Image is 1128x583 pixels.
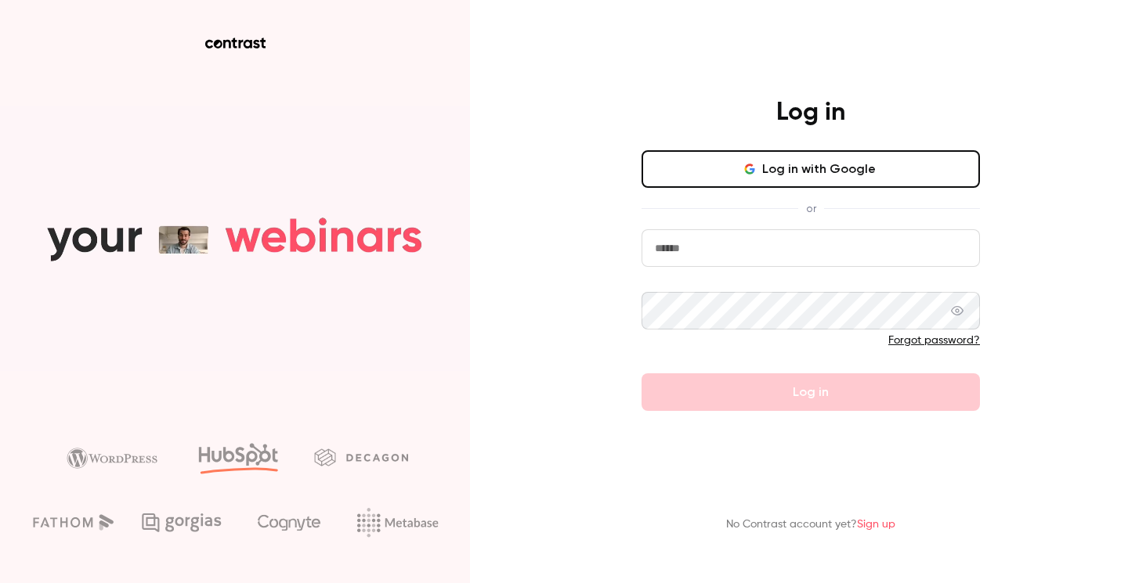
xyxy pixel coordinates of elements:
[798,200,824,217] span: or
[857,519,895,530] a: Sign up
[314,448,408,466] img: decagon
[726,516,895,533] p: No Contrast account yet?
[642,150,980,188] button: Log in with Google
[888,335,980,346] a: Forgot password?
[776,97,845,128] h4: Log in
